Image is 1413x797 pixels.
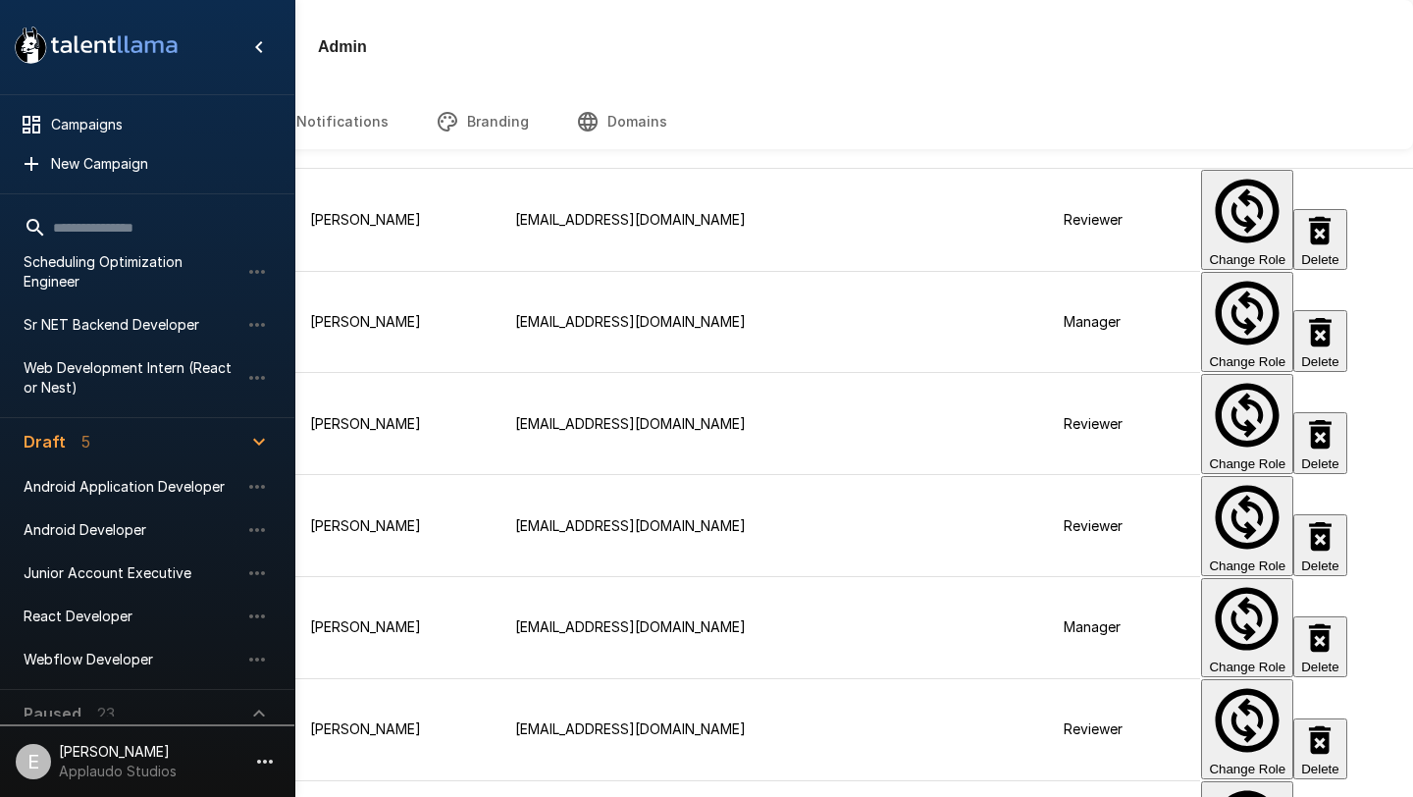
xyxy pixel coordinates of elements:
td: [PERSON_NAME] [294,475,499,577]
td: [PERSON_NAME] [294,373,499,475]
span: Manager [1052,618,1132,635]
td: [EMAIL_ADDRESS][DOMAIN_NAME] [499,271,1036,373]
button: Change Role [1201,272,1293,372]
button: Branding [412,94,552,149]
button: Change Role [1201,679,1293,779]
button: Change Role [1201,476,1293,576]
button: Domains [552,94,691,149]
td: [PERSON_NAME] [294,169,499,271]
td: [PERSON_NAME] [294,678,499,780]
button: Delete [1293,209,1347,271]
button: Delete [1293,514,1347,576]
span: Reviewer [1052,517,1134,534]
td: [PERSON_NAME] [294,577,499,679]
button: Delete [1293,616,1347,678]
td: [EMAIL_ADDRESS][DOMAIN_NAME] [499,678,1036,780]
span: Reviewer [1052,211,1134,228]
td: [PERSON_NAME] [294,271,499,373]
span: Reviewer [1052,415,1134,432]
button: Change Role [1201,170,1293,270]
span: Manager [1052,313,1132,330]
button: Change Role [1201,374,1293,474]
button: Delete [1293,718,1347,780]
button: Notifications [241,94,412,149]
td: [EMAIL_ADDRESS][DOMAIN_NAME] [499,373,1036,475]
h4: Admin [318,38,367,56]
button: Delete [1293,310,1347,372]
td: [EMAIL_ADDRESS][DOMAIN_NAME] [499,169,1036,271]
button: Delete [1293,412,1347,474]
td: [EMAIL_ADDRESS][DOMAIN_NAME] [499,577,1036,679]
span: Reviewer [1052,720,1134,737]
td: [EMAIL_ADDRESS][DOMAIN_NAME] [499,475,1036,577]
button: Change Role [1201,578,1293,678]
